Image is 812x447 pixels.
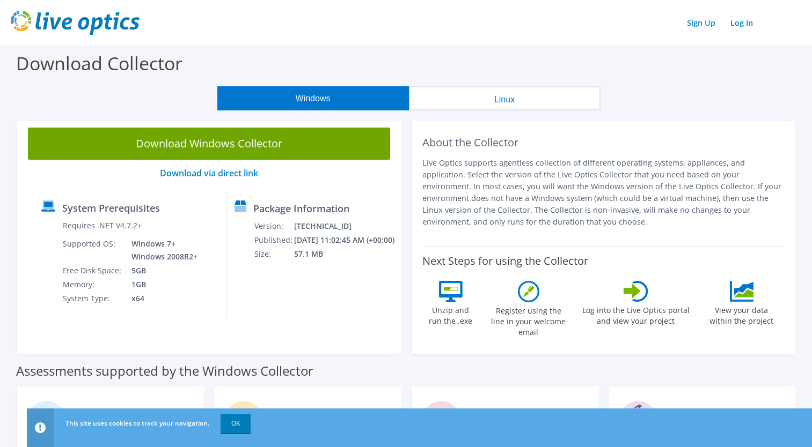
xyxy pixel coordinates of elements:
label: Package Information [253,203,349,214]
a: Log In [725,15,758,31]
td: x64 [123,292,200,306]
td: Supported OS: [62,237,123,264]
label: System Prerequisites [62,203,160,213]
label: Download Collector [16,51,182,76]
td: System Type: [62,292,123,306]
td: 57.1 MB [294,247,396,261]
h2: About the Collector [422,136,785,149]
a: Download Windows Collector [28,128,390,160]
td: Memory: [62,278,123,292]
label: Requires .NET V4.7.2+ [63,220,142,231]
td: [TECHNICAL_ID] [294,219,396,233]
td: Version: [254,219,294,233]
td: [DATE] 11:02:45 AM (+00:00) [294,233,396,247]
button: Linux [409,86,601,110]
a: OK [221,414,251,433]
a: Download via direct link [160,167,258,179]
label: Unzip and run the .exe [426,302,476,326]
td: Free Disk Space: [62,264,123,278]
button: Windows [217,86,409,110]
img: live_optics_svg.svg [11,11,140,35]
td: Size: [254,247,294,261]
td: 1GB [123,278,200,292]
label: Assessments supported by the Windows Collector [16,366,313,376]
td: 5GB [123,264,200,278]
label: View your data within the project [703,302,780,326]
label: Register using the line in your welcome email [488,302,569,338]
label: Next Steps for using the Collector [422,255,588,267]
a: Sign Up [682,15,721,31]
span: This site uses cookies to track your navigation. [65,419,209,428]
p: Live Optics supports agentless collection of different operating systems, appliances, and applica... [422,157,785,228]
td: Published: [254,233,294,247]
td: Windows 7+ Windows 2008R2+ [123,237,200,264]
label: Log into the Live Optics portal and view your project [582,302,690,326]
